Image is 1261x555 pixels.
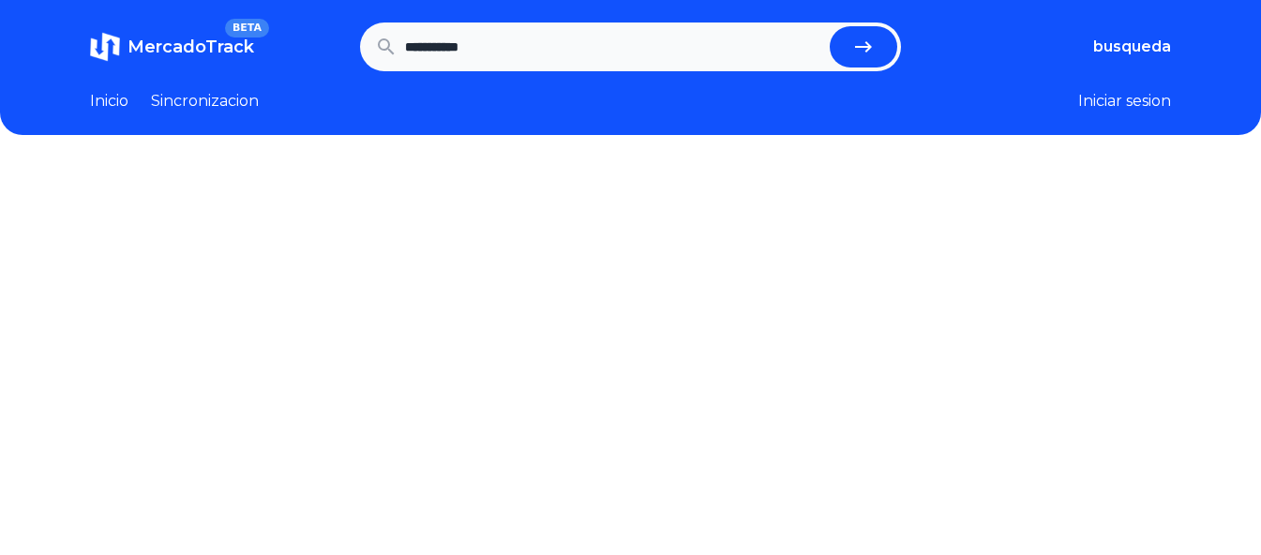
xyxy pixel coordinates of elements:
span: MercadoTrack [128,37,254,57]
a: Sincronizacion [151,90,259,112]
button: Iniciar sesion [1078,90,1171,112]
img: MercadoTrack [90,32,120,62]
a: MercadoTrackBETA [90,32,254,62]
button: busqueda [1093,36,1171,58]
a: Inicio [90,90,128,112]
span: BETA [225,19,269,37]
